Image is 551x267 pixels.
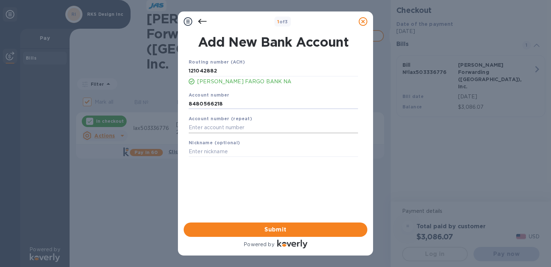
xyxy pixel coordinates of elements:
[189,98,358,109] input: Enter account number
[184,222,367,237] button: Submit
[277,19,288,24] b: of 3
[277,240,307,248] img: Logo
[189,225,362,234] span: Submit
[197,78,358,85] p: [PERSON_NAME] FARGO BANK NA
[189,92,230,98] b: Account number
[189,59,245,65] b: Routing number (ACH)
[277,19,279,24] span: 1
[244,241,274,248] p: Powered by
[184,34,362,50] h1: Add New Bank Account
[189,116,252,121] b: Account number (repeat)
[189,140,240,145] b: Nickname (optional)
[189,66,358,76] input: Enter routing number
[189,146,358,157] input: Enter nickname
[189,122,358,133] input: Enter account number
